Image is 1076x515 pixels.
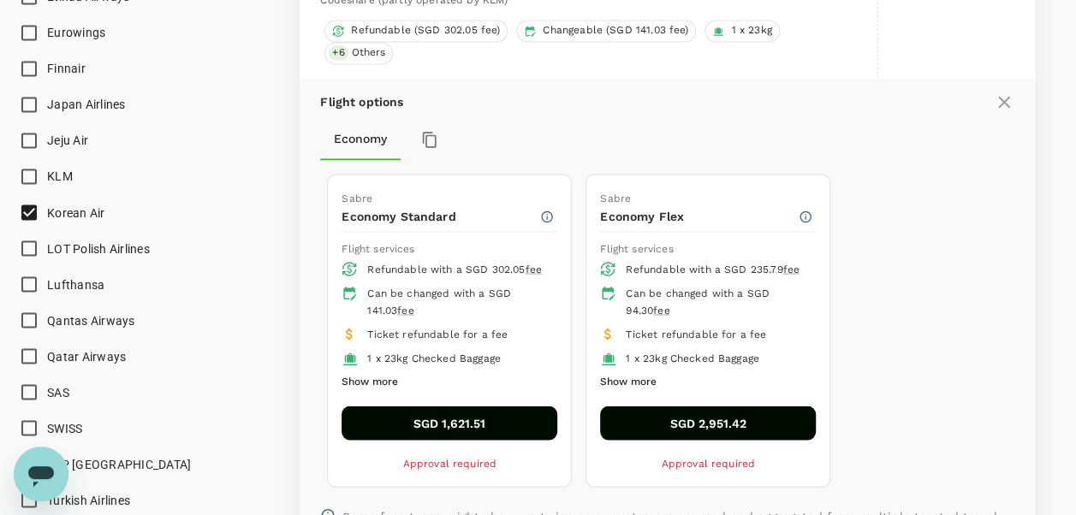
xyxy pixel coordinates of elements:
[600,207,798,224] p: Economy Flex
[47,205,105,219] span: Korean Air
[47,241,150,255] span: LOT Polish Airlines
[47,313,135,327] span: Qantas Airways
[47,493,130,506] span: Turkish Airlines
[329,45,348,60] span: + 6
[626,285,802,319] div: Can be changed with a SGD 94.30
[47,62,86,75] span: Finnair
[600,192,631,204] span: Sabre
[47,385,69,399] span: SAS
[14,447,68,501] iframe: 메시징 창을 시작하는 버튼
[536,23,695,38] span: Changeable (SGD 141.03 fee)
[525,263,541,275] span: fee
[704,20,779,42] div: 1 x 23kg
[661,457,755,469] span: Approval required
[324,20,508,42] div: Refundable (SGD 302.05 fee)
[367,285,544,319] div: Can be changed with a SGD 141.03
[724,23,778,38] span: 1 x 23kg
[402,457,496,469] span: Approval required
[342,405,557,440] button: SGD 1,621.51
[653,304,669,316] span: fee
[324,42,393,64] div: +6Others
[342,207,539,224] p: Economy Standard
[47,421,82,435] span: SWISS
[367,328,508,340] span: Ticket refundable for a fee
[47,26,105,39] span: Eurowings
[320,119,401,160] button: Economy
[626,328,766,340] span: Ticket refundable for a fee
[47,457,191,471] span: TAP [GEOGRAPHIC_DATA]
[47,98,126,111] span: Japan Airlines
[367,261,544,278] div: Refundable with a SGD 302.05
[342,370,398,393] button: Show more
[600,242,673,254] span: Flight services
[367,352,501,364] span: 1 x 23kg Checked Baggage
[626,352,759,364] span: 1 x 23kg Checked Baggage
[600,370,657,393] button: Show more
[626,261,802,278] div: Refundable with a SGD 235.79
[344,23,507,38] span: Refundable (SGD 302.05 fee)
[47,133,88,147] span: Jeju Air
[782,263,799,275] span: fee
[342,192,372,204] span: Sabre
[320,93,403,110] p: Flight options
[342,242,414,254] span: Flight services
[47,169,73,183] span: KLM
[397,304,413,316] span: fee
[345,45,393,60] span: Others
[516,20,696,42] div: Changeable (SGD 141.03 fee)
[600,405,816,440] button: SGD 2,951.42
[47,277,104,291] span: Lufthansa
[47,349,126,363] span: Qatar Airways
